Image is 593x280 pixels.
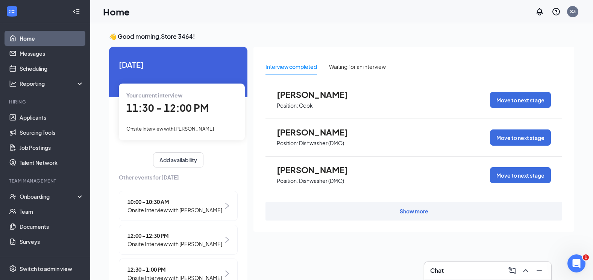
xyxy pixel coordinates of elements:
h3: 👋 Good morning, Store 3464 ! [109,32,574,41]
a: Scheduling [20,61,84,76]
span: Onsite Interview with [PERSON_NAME] [127,206,222,214]
div: Waiting for an interview [329,62,386,71]
svg: Collapse [73,8,80,15]
p: Dishwasher (DMO) [299,140,344,147]
p: Position: [277,177,298,184]
svg: Notifications [535,7,544,16]
svg: ChevronUp [521,266,530,275]
a: Team [20,204,84,219]
div: Show more [400,207,428,215]
button: Move to next stage [490,129,551,146]
a: Home [20,31,84,46]
span: 12:00 - 12:30 PM [127,231,222,240]
h1: Home [103,5,130,18]
p: Dishwasher (DMO) [299,177,344,184]
span: Onsite Interview with [PERSON_NAME] [126,126,214,132]
span: [PERSON_NAME] [277,165,359,175]
svg: WorkstreamLogo [8,8,16,15]
a: Talent Network [20,155,84,170]
button: ChevronUp [520,265,532,277]
span: [DATE] [119,59,238,70]
span: [PERSON_NAME] [277,127,359,137]
svg: Minimize [535,266,544,275]
span: 11:30 - 12:00 PM [126,102,209,114]
button: Move to next stage [490,167,551,183]
div: Interview completed [265,62,317,71]
button: ComposeMessage [506,265,518,277]
a: Sourcing Tools [20,125,84,140]
a: Surveys [20,234,84,249]
div: S3 [570,8,576,15]
div: Team Management [9,178,82,184]
h3: Chat [430,266,444,275]
button: Minimize [533,265,545,277]
a: Job Postings [20,140,84,155]
a: Messages [20,46,84,61]
svg: Analysis [9,80,17,87]
a: Documents [20,219,84,234]
p: Position: [277,140,298,147]
svg: UserCheck [9,193,17,200]
button: Move to next stage [490,92,551,108]
span: 10:00 - 10:30 AM [127,198,222,206]
svg: ComposeMessage [508,266,517,275]
p: Cook [299,102,313,109]
div: Onboarding [20,193,77,200]
iframe: Intercom live chat [567,254,585,272]
p: Position: [277,102,298,109]
span: Onsite Interview with [PERSON_NAME] [127,240,222,248]
span: [PERSON_NAME] [277,90,359,99]
span: Other events for [DATE] [119,173,238,181]
span: Your current interview [126,92,182,99]
span: 12:30 - 1:00 PM [127,265,222,274]
div: Switch to admin view [20,265,72,272]
svg: QuestionInfo [552,7,561,16]
div: Reporting [20,80,84,87]
svg: Settings [9,265,17,272]
span: 1 [583,254,589,260]
div: Hiring [9,99,82,105]
a: Applicants [20,110,84,125]
button: Add availability [153,152,203,167]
